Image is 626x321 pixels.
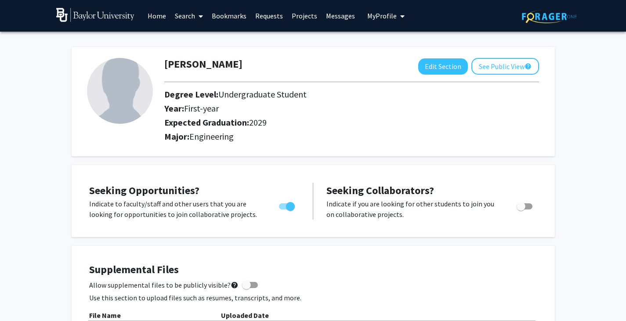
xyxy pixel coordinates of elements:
button: See Public View [471,58,539,75]
div: Toggle [275,198,300,212]
button: Edit Section [418,58,468,75]
h4: Supplemental Files [89,263,537,276]
h2: Expected Graduation: [164,117,490,128]
a: Home [143,0,170,31]
span: Allow supplemental files to be publicly visible? [89,280,239,290]
div: Toggle [513,198,537,212]
span: My Profile [367,11,397,20]
img: Profile Picture [87,58,153,124]
img: Baylor University Logo [56,8,135,22]
a: Projects [287,0,322,31]
img: ForagerOne Logo [522,10,577,23]
iframe: Chat [7,281,37,314]
h2: Major: [164,131,539,142]
a: Bookmarks [207,0,251,31]
span: Seeking Collaborators? [326,184,434,197]
h1: [PERSON_NAME] [164,58,242,71]
a: Search [170,0,207,31]
h2: Degree Level: [164,89,490,100]
h2: Year: [164,103,490,114]
span: Undergraduate Student [218,89,307,100]
p: Indicate if you are looking for other students to join you on collaborative projects. [326,198,500,220]
b: Uploaded Date [221,311,269,320]
mat-icon: help [231,280,239,290]
span: Seeking Opportunities? [89,184,199,197]
a: Messages [322,0,359,31]
b: File Name [89,311,121,320]
span: First-year [184,103,219,114]
p: Indicate to faculty/staff and other users that you are looking for opportunities to join collabor... [89,198,262,220]
mat-icon: help [525,61,532,72]
p: Use this section to upload files such as resumes, transcripts, and more. [89,292,537,303]
span: Engineering [189,131,234,142]
span: 2029 [249,117,267,128]
a: Requests [251,0,287,31]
